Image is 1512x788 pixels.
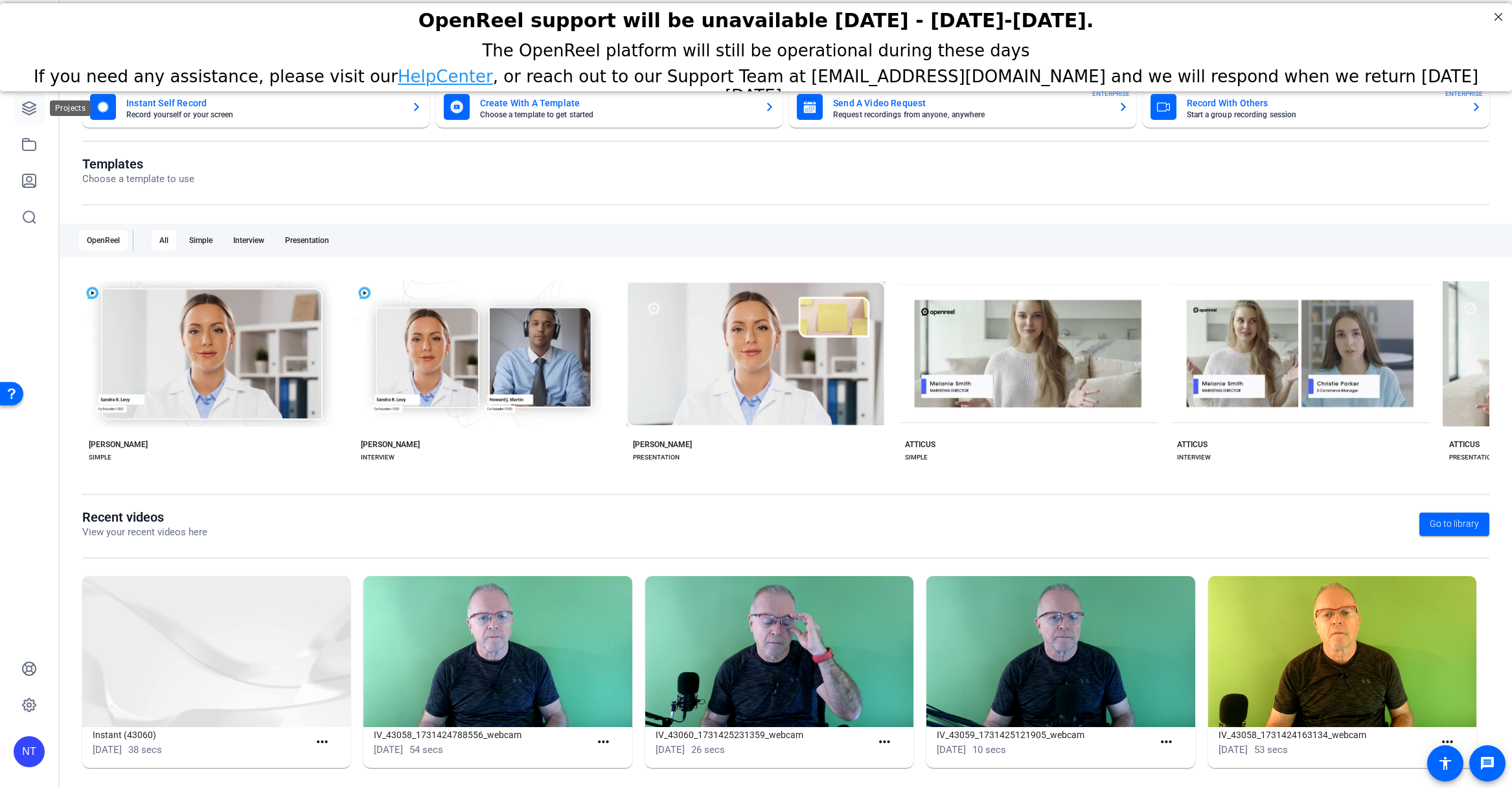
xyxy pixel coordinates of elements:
[633,452,680,463] div: PRESENTATION
[1187,95,1461,111] mat-card-title: Record With Others
[1092,89,1130,98] span: ENTERPRISE
[937,744,966,756] span: [DATE]
[314,734,330,750] mat-icon: more_horiz
[1219,744,1248,756] span: [DATE]
[482,38,1029,57] span: The OpenReel platform will still be operational during these days
[82,86,430,128] button: Instant Self RecordRecord yourself or your screen
[361,439,420,450] div: [PERSON_NAME]
[926,576,1195,727] img: IV_43059_1731425121905_webcam
[656,727,872,743] h1: IV_43060_1731425231359_webcam
[398,64,493,83] a: HelpCenter
[1254,744,1288,756] span: 53 secs
[1158,734,1174,750] mat-icon: more_horiz
[93,727,309,743] h1: Instant (43060)
[905,439,935,450] div: ATTICUS
[374,744,403,756] span: [DATE]
[93,744,122,756] span: [DATE]
[225,230,272,251] div: Interview
[1490,5,1507,22] div: Close Step
[1177,452,1211,463] div: INTERVIEW
[126,111,401,119] mat-card-subtitle: Record yourself or your screen
[79,230,128,251] div: OpenReel
[1449,439,1480,450] div: ATTICUS
[1438,756,1453,771] mat-icon: accessibility
[126,95,401,111] mat-card-title: Instant Self Record
[833,95,1108,111] mat-card-title: Send A Video Request
[1449,452,1496,463] div: PRESENTATION
[152,230,176,251] div: All
[905,452,928,463] div: SIMPLE
[82,172,194,187] p: Choose a template to use
[656,744,685,756] span: [DATE]
[181,230,220,251] div: Simple
[1439,734,1456,750] mat-icon: more_horiz
[82,525,207,540] p: View your recent videos here
[374,727,590,743] h1: IV_43058_1731424788556_webcam
[480,111,755,119] mat-card-subtitle: Choose a template to get started
[89,439,148,450] div: [PERSON_NAME]
[277,230,337,251] div: Presentation
[1177,439,1208,450] div: ATTICUS
[1187,111,1461,119] mat-card-subtitle: Start a group recording session
[1445,89,1483,98] span: ENTERPRISE
[645,576,913,727] img: IV_43060_1731425231359_webcam
[89,452,111,463] div: SIMPLE
[82,509,207,525] h1: Recent videos
[1208,576,1476,727] img: IV_43058_1731424163134_webcam
[82,576,350,727] img: Instant (43060)
[436,86,783,128] button: Create With A TemplateChoose a template to get started
[876,734,893,750] mat-icon: more_horiz
[363,576,632,727] img: IV_43058_1731424788556_webcam
[128,744,162,756] span: 38 secs
[972,744,1006,756] span: 10 secs
[1143,86,1490,128] button: Record With OthersStart a group recording sessionENTERPRISE
[1219,727,1435,743] h1: IV_43058_1731424163134_webcam
[691,744,725,756] span: 26 secs
[1480,756,1495,771] mat-icon: message
[789,86,1136,128] button: Send A Video RequestRequest recordings from anyone, anywhereENTERPRISE
[34,64,1478,102] span: If you need any assistance, please visit our , or reach out to our Support Team at [EMAIL_ADDRESS...
[833,111,1108,119] mat-card-subtitle: Request recordings from anyone, anywhere
[595,734,612,750] mat-icon: more_horiz
[14,736,45,767] div: NT
[480,95,755,111] mat-card-title: Create With A Template
[1419,513,1489,536] a: Go to library
[82,156,194,172] h1: Templates
[361,452,395,463] div: INTERVIEW
[50,100,91,116] div: Projects
[937,727,1153,743] h1: IV_43059_1731425121905_webcam
[633,439,692,450] div: [PERSON_NAME]
[16,6,1496,29] h2: OpenReel support will be unavailable Thursday - Friday, October 16th-17th.
[1430,517,1479,531] span: Go to library
[409,744,443,756] span: 54 secs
